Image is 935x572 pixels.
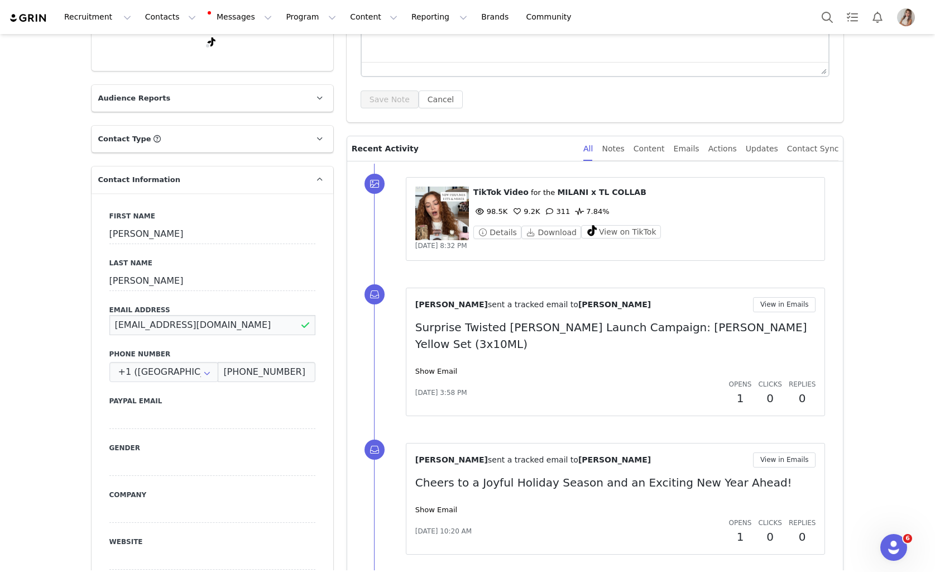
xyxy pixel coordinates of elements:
[419,90,463,108] button: Cancel
[488,455,578,464] span: sent a tracked email to
[789,519,816,527] span: Replies
[415,388,467,398] span: [DATE] 3:58 PM
[758,390,781,407] h2: 0
[674,136,699,161] div: Emails
[581,225,661,239] button: View on TikTok
[729,390,752,407] h2: 1
[758,380,781,388] span: Clicks
[890,8,926,26] button: Profile
[415,455,488,464] span: [PERSON_NAME]
[473,226,521,239] button: Details
[789,528,816,545] h2: 0
[474,4,519,30] a: Brands
[510,207,540,216] span: 9.2K
[203,4,279,30] button: Messages
[109,315,315,335] input: Email Address
[109,490,315,500] label: Company
[543,207,570,216] span: 311
[746,136,778,161] div: Updates
[578,300,651,309] span: [PERSON_NAME]
[361,90,419,108] button: Save Note
[415,367,457,375] a: Show Email
[109,362,219,382] input: Country
[109,537,315,547] label: Website
[279,4,343,30] button: Program
[758,519,781,527] span: Clicks
[520,4,583,30] a: Community
[903,534,912,543] span: 6
[897,8,915,26] img: 2cbd3836-1568-49b8-8e42-cef05c8a46a9.jpeg
[729,380,752,388] span: Opens
[109,362,219,382] div: United States
[57,4,138,30] button: Recruitment
[708,136,737,161] div: Actions
[109,396,315,406] label: Paypal Email
[98,93,171,104] span: Audience Reports
[9,13,48,23] img: grin logo
[840,4,865,30] a: Tasks
[109,443,315,453] label: Gender
[109,349,315,359] label: Phone Number
[817,63,828,76] div: Press the Up and Down arrow keys to resize the editor.
[753,297,816,312] button: View in Emails
[787,136,839,161] div: Contact Sync
[729,519,752,527] span: Opens
[218,362,315,382] input: (XXX) XXX-XXXX
[583,136,593,161] div: All
[415,300,488,309] span: [PERSON_NAME]
[415,506,457,514] a: Show Email
[98,134,151,145] span: Contact Type
[602,136,624,161] div: Notes
[815,4,840,30] button: Search
[581,228,661,237] a: View on TikTok
[415,242,467,250] span: [DATE] 8:32 PM
[488,300,578,309] span: sent a tracked email to
[415,474,816,491] p: Cheers to a Joyful Holiday Season and an Exciting New Year Ahead!
[504,188,529,197] span: Video
[880,534,907,561] iframe: Intercom live chat
[9,9,458,21] body: Rich Text Area. Press ALT-0 for help.
[473,187,816,198] p: ⁨ ⁩ ⁨ ⁩ for the ⁨ ⁩
[729,528,752,545] h2: 1
[109,305,315,315] label: Email Address
[634,136,665,161] div: Content
[98,174,180,185] span: Contact Information
[865,4,890,30] button: Notifications
[557,188,646,197] span: MILANI x TL COLLAB
[521,226,581,239] button: Download
[109,258,315,268] label: Last Name
[352,136,574,161] p: Recent Activity
[789,390,816,407] h2: 0
[109,211,315,221] label: First Name
[789,380,816,388] span: Replies
[473,188,501,197] span: TikTok
[415,526,472,536] span: [DATE] 10:20 AM
[578,455,651,464] span: [PERSON_NAME]
[473,207,507,216] span: 98.5K
[138,4,203,30] button: Contacts
[415,319,816,352] p: Surprise Twisted [PERSON_NAME] Launch Campaign: [PERSON_NAME] Yellow Set (3x10ML)
[573,207,609,216] span: 7.84%
[758,528,781,545] h2: 0
[753,452,816,468] button: View in Emails
[405,4,474,30] button: Reporting
[343,4,404,30] button: Content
